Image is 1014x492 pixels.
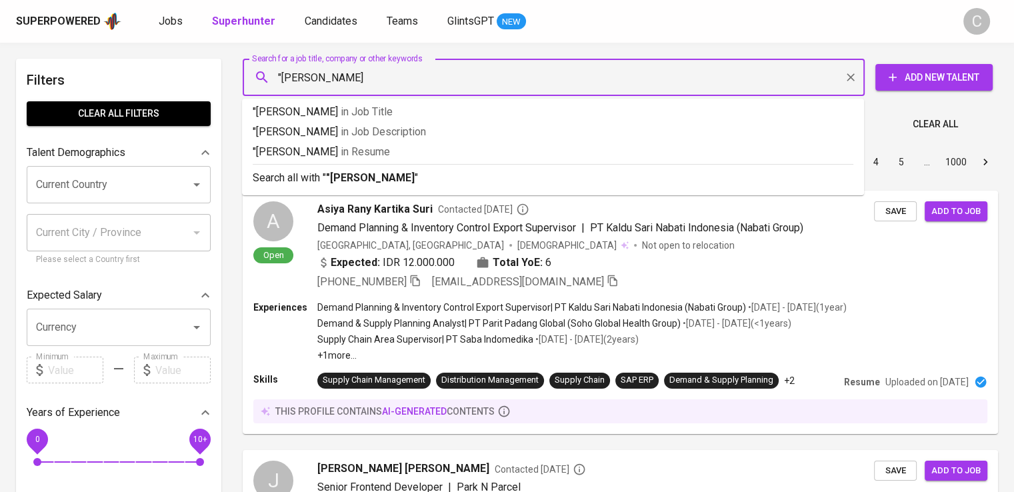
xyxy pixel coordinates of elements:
svg: By Batam recruiter [516,203,529,216]
p: Uploaded on [DATE] [885,375,969,389]
button: Clear All [907,112,963,137]
span: in Job Title [341,105,393,118]
div: Supply Chain Management [323,374,425,387]
p: Not open to relocation [642,239,735,252]
button: Go to next page [975,151,996,173]
p: +1 more ... [317,349,847,362]
button: Add to job [925,201,987,222]
div: [GEOGRAPHIC_DATA], [GEOGRAPHIC_DATA] [317,239,504,252]
span: in Resume [341,145,390,158]
span: Add to job [931,204,981,219]
span: Add to job [931,463,981,479]
p: Experiences [253,301,317,314]
span: [PERSON_NAME] [PERSON_NAME] [317,461,489,477]
p: Skills [253,373,317,386]
a: GlintsGPT NEW [447,13,526,30]
button: Clear [841,68,860,87]
button: Add New Talent [875,64,993,91]
span: Save [881,204,910,219]
span: Contacted [DATE] [438,203,529,216]
p: Demand Planning & Inventory Control Export Supervisor | PT Kaldu Sari Nabati Indonesia (Nabati Gr... [317,301,746,314]
p: Supply Chain Area Supervisor | PT Saba Indomedika [317,333,533,346]
p: • [DATE] - [DATE] ( 2 years ) [533,333,639,346]
input: Value [48,357,103,383]
a: Superpoweredapp logo [16,11,121,31]
p: "[PERSON_NAME] [253,104,853,120]
p: Talent Demographics [27,145,125,161]
span: Clear All filters [37,105,200,122]
p: this profile contains contents [275,405,495,418]
p: +2 [784,374,795,387]
p: Search all with " " [253,170,853,186]
b: "[PERSON_NAME] [326,171,415,184]
p: Resume [844,375,880,389]
svg: By Batam recruiter [573,463,586,476]
span: Add New Talent [886,69,982,86]
div: … [916,155,937,169]
div: Supply Chain [555,374,605,387]
img: app logo [103,11,121,31]
span: NEW [497,15,526,29]
p: "[PERSON_NAME] [253,144,853,160]
button: Go to page 1000 [941,151,971,173]
button: Clear All filters [27,101,211,126]
p: • [DATE] - [DATE] ( <1 years ) [681,317,791,330]
span: in Job Description [341,125,426,138]
span: 0 [35,435,39,444]
div: Distribution Management [441,374,539,387]
div: Expected Salary [27,282,211,309]
div: A [253,201,293,241]
p: • [DATE] - [DATE] ( 1 year ) [746,301,847,314]
span: Teams [387,15,418,27]
span: Contacted [DATE] [495,463,586,476]
span: [EMAIL_ADDRESS][DOMAIN_NAME] [432,275,604,288]
p: Expected Salary [27,287,102,303]
button: Go to page 4 [865,151,887,173]
a: Candidates [305,13,360,30]
p: Demand & Supply Planning Analyst | PT Parit Padang Global (Soho Global Health Group) [317,317,681,330]
a: AOpenAsiya Rany Kartika SuriContacted [DATE]Demand Planning & Inventory Control Export Supervisor... [243,191,998,434]
span: Open [258,249,289,261]
nav: pagination navigation [762,151,998,173]
div: C [963,8,990,35]
span: [DEMOGRAPHIC_DATA] [517,239,619,252]
a: Teams [387,13,421,30]
h6: Filters [27,69,211,91]
button: Open [187,175,206,194]
button: Go to page 5 [891,151,912,173]
span: Demand Planning & Inventory Control Export Supervisor [317,221,576,234]
a: Superhunter [212,13,278,30]
span: GlintsGPT [447,15,494,27]
p: Years of Experience [27,405,120,421]
span: AI-generated [382,406,447,417]
input: Value [155,357,211,383]
div: Talent Demographics [27,139,211,166]
a: Jobs [159,13,185,30]
span: 6 [545,255,551,271]
p: "[PERSON_NAME] [253,124,853,140]
div: SAP ERP [621,374,653,387]
span: 10+ [193,435,207,444]
div: Years of Experience [27,399,211,426]
div: Superpowered [16,14,101,29]
span: | [581,220,585,236]
span: Clear All [913,116,958,133]
span: Candidates [305,15,357,27]
p: Please select a Country first [36,253,201,267]
b: Expected: [331,255,380,271]
div: Demand & Supply Planning [669,374,773,387]
b: Superhunter [212,15,275,27]
span: PT Kaldu Sari Nabati Indonesia (Nabati Group) [590,221,803,234]
span: Save [881,463,910,479]
div: IDR 12.000.000 [317,255,455,271]
button: Add to job [925,461,987,481]
button: Save [874,201,917,222]
b: Total YoE: [493,255,543,271]
button: Open [187,318,206,337]
button: Save [874,461,917,481]
span: [PHONE_NUMBER] [317,275,407,288]
span: Jobs [159,15,183,27]
span: Asiya Rany Kartika Suri [317,201,433,217]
